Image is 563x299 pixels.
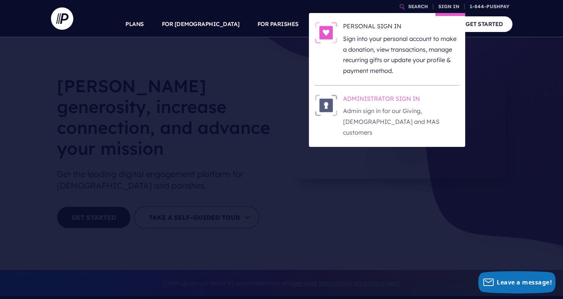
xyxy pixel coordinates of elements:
img: ADMINISTRATOR SIGN IN - Illustration [315,94,337,116]
a: ADMINISTRATOR SIGN IN - Illustration ADMINISTRATOR SIGN IN Admin sign in for our Giving, [DEMOGRA... [315,94,459,138]
a: EXPLORE [367,11,393,37]
a: COMPANY [411,11,439,37]
a: SOLUTIONS [317,11,350,37]
a: FOR PARISHES [257,11,299,37]
p: Admin sign in for our Giving, [DEMOGRAPHIC_DATA] and MAS customers [343,106,459,138]
a: PERSONAL SIGN IN - Illustration PERSONAL SIGN IN Sign into your personal account to make a donati... [315,22,459,76]
h6: ADMINISTRATOR SIGN IN [343,94,459,106]
a: GET STARTED [456,16,512,32]
span: Leave a message! [497,278,552,286]
p: Sign into your personal account to make a donation, view transactions, manage recurring gifts or ... [343,33,459,76]
button: Leave a message! [478,271,556,293]
a: FOR [DEMOGRAPHIC_DATA] [162,11,240,37]
img: PERSONAL SIGN IN - Illustration [315,22,337,44]
h6: PERSONAL SIGN IN [343,22,459,33]
a: PLANS [125,11,144,37]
